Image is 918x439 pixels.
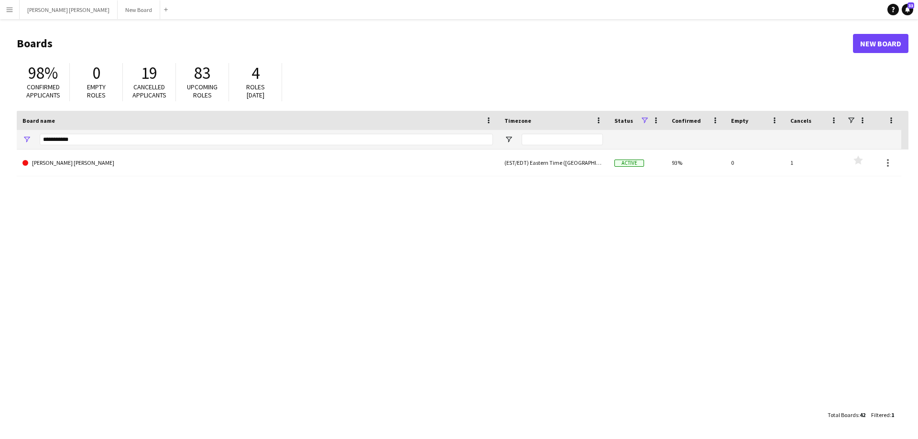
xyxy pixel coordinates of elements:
span: Cancelled applicants [132,83,166,99]
span: Empty roles [87,83,106,99]
h1: Boards [17,36,853,51]
span: 19 [141,63,157,84]
span: Status [614,117,633,124]
span: 0 [92,63,100,84]
span: Cancels [790,117,811,124]
button: Open Filter Menu [504,135,513,144]
span: Timezone [504,117,531,124]
span: Confirmed [672,117,701,124]
button: Open Filter Menu [22,135,31,144]
span: Total Boards [828,411,858,418]
div: 0 [725,150,785,176]
span: Roles [DATE] [246,83,265,99]
span: Empty [731,117,748,124]
a: New Board [853,34,908,53]
span: Filtered [871,411,890,418]
span: 98% [28,63,58,84]
span: 83 [194,63,210,84]
span: 33 [907,2,914,9]
span: Upcoming roles [187,83,218,99]
div: (EST/EDT) Eastern Time ([GEOGRAPHIC_DATA] & [GEOGRAPHIC_DATA]) [499,150,609,176]
a: [PERSON_NAME] [PERSON_NAME] [22,150,493,176]
input: Timezone Filter Input [522,134,603,145]
div: : [871,406,894,424]
span: 4 [251,63,260,84]
div: 93% [666,150,725,176]
input: Board name Filter Input [40,134,493,145]
a: 33 [902,4,913,15]
button: [PERSON_NAME] [PERSON_NAME] [20,0,118,19]
span: Board name [22,117,55,124]
span: Active [614,160,644,167]
div: 1 [785,150,844,176]
button: New Board [118,0,160,19]
div: : [828,406,865,424]
span: 1 [891,411,894,418]
span: Confirmed applicants [26,83,60,99]
span: 42 [860,411,865,418]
